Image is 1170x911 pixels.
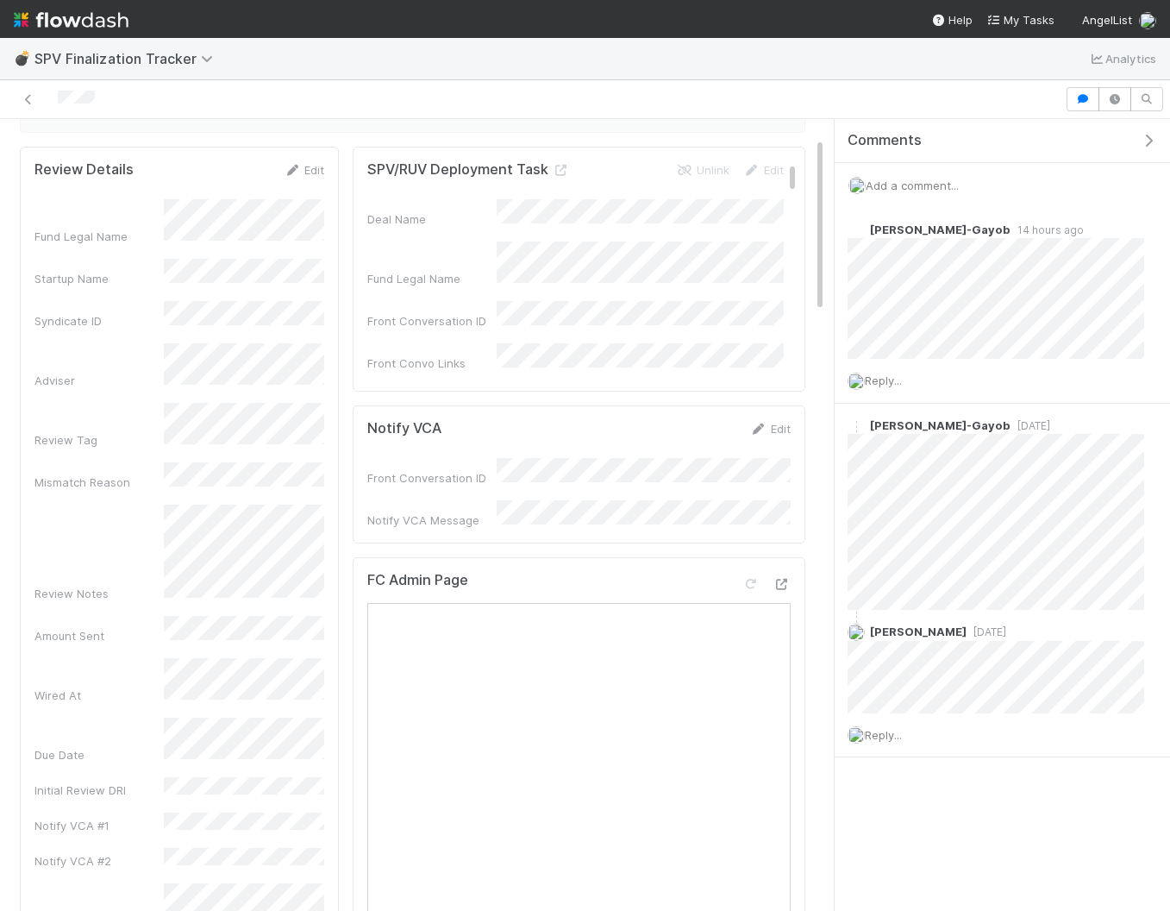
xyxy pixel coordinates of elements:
[1088,48,1156,69] a: Analytics
[848,417,865,434] img: avatar_45aa71e2-cea6-4b00-9298-a0421aa61a2d.png
[34,228,164,245] div: Fund Legal Name
[848,177,866,194] img: avatar_18c010e4-930e-4480-823a-7726a265e9dd.png
[34,161,134,179] h5: Review Details
[967,625,1006,638] span: [DATE]
[1010,419,1050,432] span: [DATE]
[367,512,497,529] div: Notify VCA Message
[34,687,164,704] div: Wired At
[14,5,128,35] img: logo-inverted-e16ddd16eac7371096b0.svg
[367,355,497,372] div: Front Convo Links
[34,312,164,330] div: Syndicate ID
[367,469,497,487] div: Front Conversation ID
[367,572,468,589] h5: FC Admin Page
[848,726,865,744] img: avatar_18c010e4-930e-4480-823a-7726a265e9dd.png
[367,161,569,179] h5: SPV/RUV Deployment Task
[34,270,164,287] div: Startup Name
[743,163,784,177] a: Edit
[931,11,973,28] div: Help
[34,50,222,67] span: SPV Finalization Tracker
[34,474,164,491] div: Mismatch Reason
[676,163,729,177] a: Unlink
[34,372,164,389] div: Adviser
[34,746,164,763] div: Due Date
[848,221,865,238] img: avatar_45aa71e2-cea6-4b00-9298-a0421aa61a2d.png
[750,422,791,436] a: Edit
[367,420,441,437] h5: Notify VCA
[367,270,497,287] div: Fund Legal Name
[1010,223,1084,236] span: 14 hours ago
[1139,12,1156,29] img: avatar_18c010e4-930e-4480-823a-7726a265e9dd.png
[986,11,1054,28] a: My Tasks
[848,624,865,641] img: avatar_18c010e4-930e-4480-823a-7726a265e9dd.png
[865,728,902,742] span: Reply...
[14,51,31,66] span: 💣
[34,627,164,644] div: Amount Sent
[34,782,164,799] div: Initial Review DRI
[34,585,164,602] div: Review Notes
[848,132,922,149] span: Comments
[866,179,959,192] span: Add a comment...
[34,431,164,449] div: Review Tag
[870,418,1010,432] span: [PERSON_NAME]-Gayob
[870,625,967,638] span: [PERSON_NAME]
[848,373,865,390] img: avatar_18c010e4-930e-4480-823a-7726a265e9dd.png
[870,223,1010,236] span: [PERSON_NAME]-Gayob
[34,817,164,834] div: Notify VCA #1
[865,374,902,387] span: Reply...
[367,312,497,330] div: Front Conversation ID
[986,13,1054,27] span: My Tasks
[34,852,164,870] div: Notify VCA #2
[367,210,497,228] div: Deal Name
[284,163,324,177] a: Edit
[1082,13,1132,27] span: AngelList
